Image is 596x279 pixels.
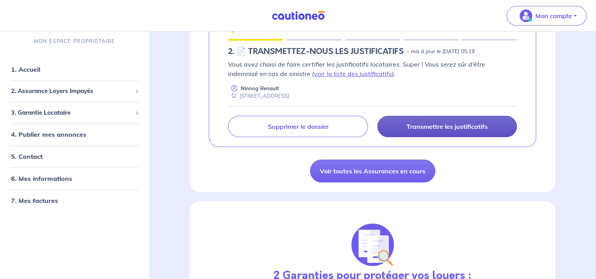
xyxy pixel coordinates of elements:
[228,47,404,56] h5: 2.︎ 📄 TRANSMETTEZ-NOUS LES JUSTIFICATIFS
[269,11,328,20] img: Cautioneo
[11,197,58,205] a: 7. Mes factures
[228,92,289,100] div: [STREET_ADDRESS]
[34,37,115,45] p: MON ESPACE PROPRIÉTAIRE
[3,105,146,120] div: 3. Garantie Locataire
[228,60,517,78] p: Vous avez choisi de faire certifier les justificatifs locataires. Super ! Vous serez sûr d’être i...
[241,85,279,92] p: Ninnog Renault
[11,175,72,182] a: 6. Mes informations
[310,160,435,182] a: Voir toutes les Assurances en cours
[3,61,146,77] div: 1. Accueil
[228,47,517,56] div: state: DOCUMENTS-IN-PROGRESS, Context: NEW,CHOOSE-CERTIFICATE,ALONE,LESSOR-DOCUMENTS
[11,108,132,117] span: 3. Garantie Locataire
[3,84,146,99] div: 2. Assurance Loyers Impayés
[3,171,146,186] div: 6. Mes informations
[267,123,328,130] p: Supprimer le dossier
[314,70,392,78] a: voir la liste des justificatifs
[11,153,43,160] a: 5. Contact
[407,123,488,130] p: Transmettre les justificatifs
[507,6,587,26] button: illu_account_valid_menu.svgMon compte
[11,130,86,138] a: 4. Publier mes annonces
[520,9,532,22] img: illu_account_valid_menu.svg
[407,48,475,56] p: - mis à jour le [DATE] 05:19
[11,87,132,96] span: 2. Assurance Loyers Impayés
[11,65,40,73] a: 1. Accueil
[228,116,368,137] a: Supprimer le dossier
[535,11,572,20] p: Mon compte
[3,126,146,142] div: 4. Publier mes annonces
[377,116,517,137] a: Transmettre les justificatifs
[3,149,146,164] div: 5. Contact
[351,223,394,266] img: justif-loupe
[3,193,146,208] div: 7. Mes factures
